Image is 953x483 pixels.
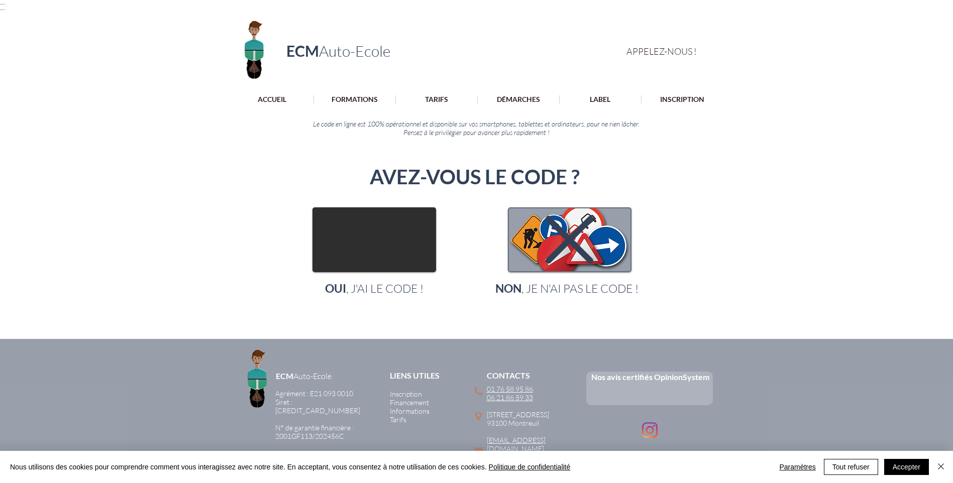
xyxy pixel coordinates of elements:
[231,95,723,104] nav: Site
[487,410,549,419] span: [STREET_ADDRESS]
[585,95,615,103] p: LABEL
[390,415,406,424] a: Tarifs
[327,95,383,103] p: FORMATIONS
[325,281,346,295] span: OUI
[935,460,947,472] img: Fermer
[487,393,533,402] a: 06 21 86 59 33
[487,436,546,453] a: [EMAIL_ADDRESS][DOMAIN_NAME]
[605,383,697,405] iframe: Embedded Content
[487,419,539,427] span: 93100 Montreuil
[559,95,641,103] a: LABEL
[390,390,422,398] a: Inscription
[233,343,281,411] img: Logo ECM en-tête.png
[655,95,709,103] p: INSCRIPTION
[767,323,953,483] iframe: Wix Chat
[325,281,423,295] a: OUI, J'AI LE CODE !
[495,281,639,295] a: NON, JE N'AI PAS LE CODE !
[10,462,570,471] span: Nous utilisons des cookies pour comprendre comment vous interagissez avec notre site. En acceptan...
[231,95,313,103] a: ACCUEIL
[489,463,571,471] a: Politique de confidentialité
[319,42,390,60] span: Auto-Ecole
[313,95,395,103] a: FORMATIONS
[935,459,947,475] button: Fermer
[286,42,390,60] a: ECMAuto-Ecole
[293,371,332,381] span: Auto-Ecole
[641,95,723,103] a: INSCRIPTION
[477,95,559,103] a: DÉMARCHES
[313,208,435,271] img: pngegg-3.png
[495,281,639,295] span: , JE N'AI PAS LE CODE !
[395,95,477,103] a: TARIFS
[884,459,929,475] button: Accepter
[390,398,429,407] a: Financement
[313,119,640,128] span: Le code en ligne est 100% opérationnel et disponible sur vos smartphones, tablettes et ordinateur...
[509,208,630,271] img: pngegg-3.png
[591,372,709,382] a: Nos avis certifiés OpinionSystem
[286,42,319,60] span: ECM
[824,459,878,475] button: Tout refuser
[370,165,580,189] span: AVEZ-VOUS LE CODE ?
[779,459,815,474] span: Paramètres
[403,128,550,137] span: Pensez à le privilégier pour avancer plus rapidement !
[420,95,453,103] p: TARIFS
[626,45,706,57] a: APPELEZ-NOUS !
[626,46,697,57] span: APPELEZ-NOUS !
[390,371,440,380] span: LIENS UTILES
[325,281,423,295] span: , J'AI LE CODE !
[275,389,360,457] a: Agrément : E21 093 0010Siret : [CREDIT_CARD_NUMBER]​N° de garantie financière :2001GF113/202456C ...
[230,15,278,82] img: Logo ECM en-tête.png
[276,371,293,381] a: ECM
[487,385,533,393] a: 01 76 58 95 86
[390,407,430,415] a: Informations
[253,95,291,103] p: ACCUEIL
[495,281,521,295] span: NON
[487,371,530,380] span: CONTACTS
[492,95,545,103] p: DÉMARCHES
[642,422,658,438] img: Instagram ECM Auto-Ecole
[642,422,658,438] ul: Barre de réseaux sociaux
